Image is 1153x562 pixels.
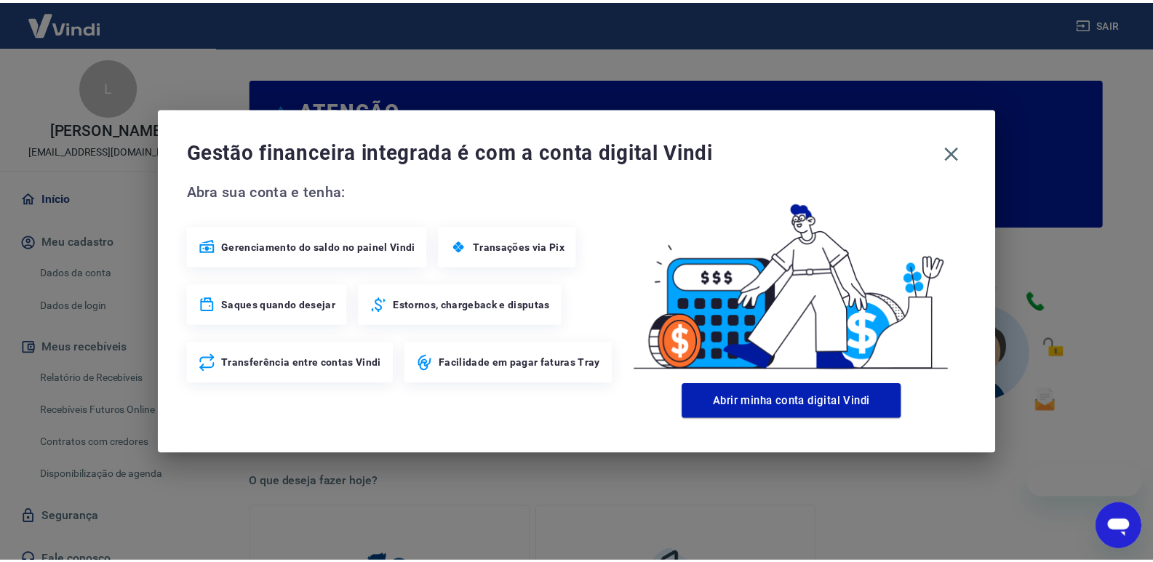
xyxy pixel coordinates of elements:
[396,297,554,312] span: Estornos, chargeback e disputas
[188,137,945,166] span: Gestão financeira integrada é com a conta digital Vindi
[223,297,338,312] span: Saques quando desejar
[477,239,570,254] span: Transações via Pix
[1037,466,1152,498] iframe: Mensagem da empresa
[688,384,909,419] button: Abrir minha conta digital Vindi
[223,356,385,370] span: Transferência entre contas Vindi
[223,239,419,254] span: Gerenciamento do saldo no painel Vindi
[1106,504,1152,550] iframe: Botão para abrir a janela de mensagens
[443,356,606,370] span: Facilidade em pagar faturas Tray
[188,180,622,203] span: Abra sua conta e tenha:
[622,180,976,378] img: Good Billing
